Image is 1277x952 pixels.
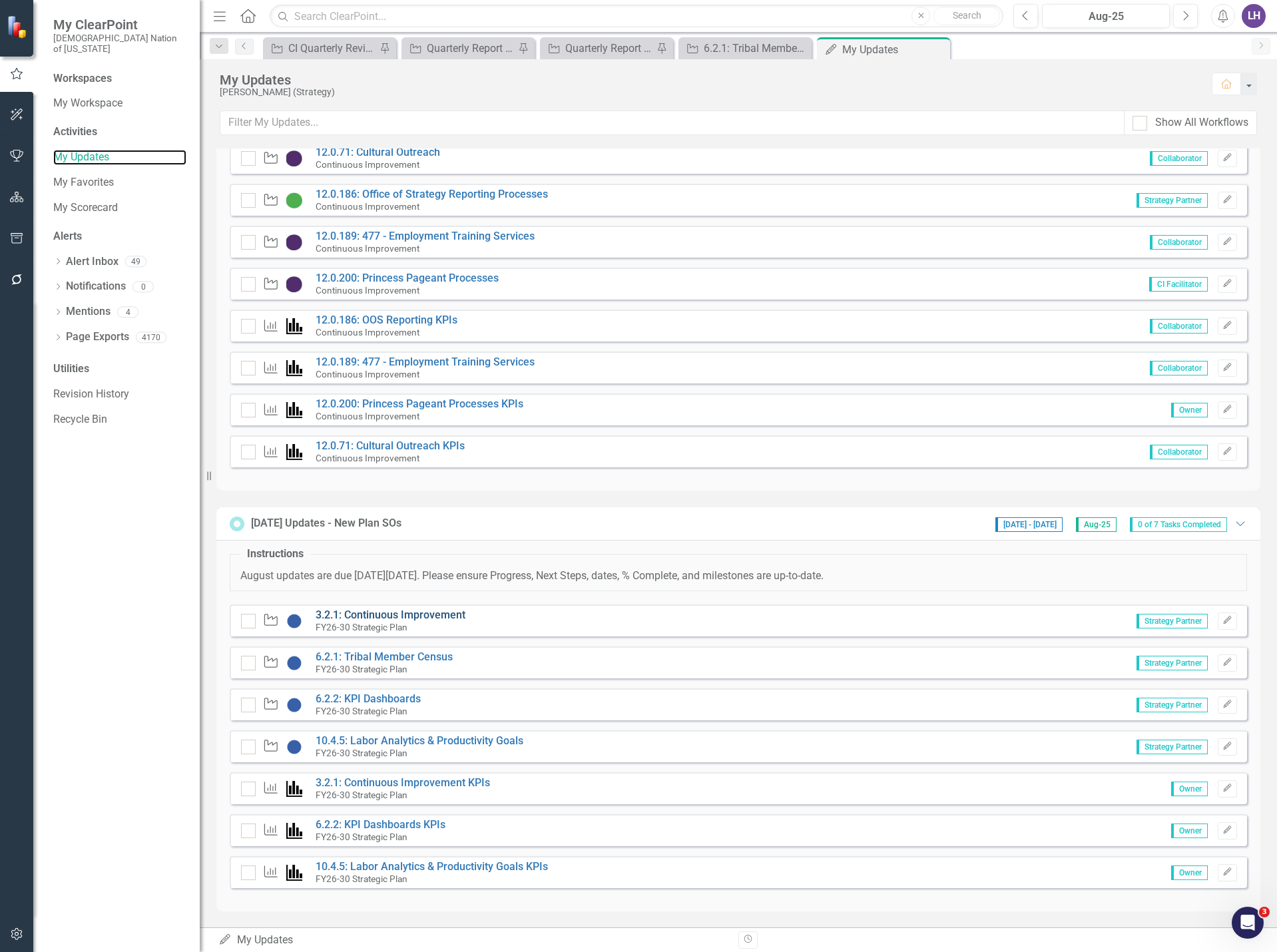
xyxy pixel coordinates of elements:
[316,748,407,758] small: FY26-30 Strategic Plan
[1137,698,1208,712] span: Strategy Partner
[286,739,302,755] img: Not Started
[1171,865,1208,880] span: Owner
[288,40,376,57] div: CI Quarterly Review
[316,860,548,873] a: 10.4.5: Labor Analytics & Productivity Goals KPIs
[316,230,535,242] a: 12.0.189: 477 - Employment Training Services
[220,111,1125,135] input: Filter My Updates...
[136,332,166,343] div: 4170
[316,608,465,621] a: 3.2.1: Continuous Improvement
[316,411,419,421] small: Continuous Improvement
[266,40,376,57] a: CI Quarterly Review
[427,40,515,57] div: Quarterly Report Review
[316,453,419,463] small: Continuous Improvement
[53,17,186,33] span: My ClearPoint
[316,776,490,789] a: 3.2.1: Continuous Improvement KPIs
[286,823,302,839] img: Performance Management
[316,622,407,632] small: FY26-30 Strategic Plan
[1155,115,1248,130] div: Show All Workflows
[270,5,1003,28] input: Search ClearPoint...
[53,229,186,244] div: Alerts
[682,40,808,57] a: 6.2.1: Tribal Member Census
[316,439,465,452] a: 12.0.71: Cultural Outreach KPIs
[1150,235,1208,250] span: Collaborator
[1150,319,1208,334] span: Collaborator
[1259,907,1270,917] span: 3
[286,402,302,418] img: Performance Management
[1076,517,1117,532] span: Aug-25
[53,124,186,140] div: Activities
[1130,517,1227,532] span: 0 of 7 Tasks Completed
[1171,824,1208,838] span: Owner
[316,285,419,296] small: Continuous Improvement
[316,706,407,716] small: FY26-30 Strategic Plan
[704,40,808,57] div: 6.2.1: Tribal Member Census
[1150,445,1208,459] span: Collaborator
[53,71,112,87] div: Workspaces
[316,159,419,170] small: Continuous Improvement
[316,873,407,884] small: FY26-30 Strategic Plan
[316,664,407,674] small: FY26-30 Strategic Plan
[1242,4,1266,28] button: LH
[1137,614,1208,628] span: Strategy Partner
[286,192,302,208] img: CI Action Plan Approved/In Progress
[53,412,186,427] a: Recycle Bin
[286,318,302,334] img: Performance Management
[316,397,523,410] a: 12.0.200: Princess Pageant Processes KPIs
[543,40,653,57] a: Quarterly Report Review (No Next Steps)
[1042,4,1170,28] button: Aug-25
[66,304,111,320] a: Mentions
[1149,277,1208,292] span: CI Facilitator
[316,188,548,200] a: 12.0.186: Office of Strategy Reporting Processes
[53,361,186,377] div: Utilities
[132,281,154,292] div: 0
[286,865,302,881] img: Performance Management
[316,790,407,800] small: FY26-30 Strategic Plan
[53,150,186,165] a: My Updates
[286,655,302,671] img: Not Started
[66,279,126,294] a: Notifications
[316,327,419,338] small: Continuous Improvement
[125,256,146,268] div: 49
[1171,403,1208,417] span: Owner
[1171,782,1208,796] span: Owner
[316,314,457,326] a: 12.0.186: OOS Reporting KPIs
[286,781,302,797] img: Performance Management
[286,150,302,166] img: CI In Progress
[220,87,1198,97] div: [PERSON_NAME] (Strategy)
[565,40,653,57] div: Quarterly Report Review (No Next Steps)
[1137,740,1208,754] span: Strategy Partner
[316,692,421,705] a: 6.2.2: KPI Dashboards
[316,734,523,747] a: 10.4.5: Labor Analytics & Productivity Goals
[1047,9,1165,25] div: Aug-25
[286,697,302,713] img: Not Started
[286,444,302,460] img: Performance Management
[251,516,401,531] div: [DATE] Updates - New Plan SOs
[53,175,186,190] a: My Favorites
[66,330,129,345] a: Page Exports
[316,201,419,212] small: Continuous Improvement
[316,369,419,379] small: Continuous Improvement
[933,7,1000,25] button: Search
[953,10,981,21] span: Search
[53,33,186,55] small: [DEMOGRAPHIC_DATA] Nation of [US_STATE]
[66,254,119,270] a: Alert Inbox
[316,650,453,663] a: 6.2.1: Tribal Member Census
[316,818,445,831] a: 6.2.2: KPI Dashboards KPIs
[842,41,947,58] div: My Updates
[218,933,728,948] div: My Updates
[1232,907,1264,939] iframe: Intercom live chat
[995,517,1063,532] span: [DATE] - [DATE]
[286,613,302,629] img: Not Started
[316,146,440,158] a: 12.0.71: Cultural Outreach
[1137,193,1208,208] span: Strategy Partner
[53,96,186,111] a: My Workspace
[286,360,302,376] img: Performance Management
[53,200,186,216] a: My Scorecard
[220,73,1198,87] div: My Updates
[1150,151,1208,166] span: Collaborator
[1150,361,1208,375] span: Collaborator
[316,272,499,284] a: 12.0.200: Princess Pageant Processes
[240,547,310,562] legend: Instructions
[286,234,302,250] img: CI In Progress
